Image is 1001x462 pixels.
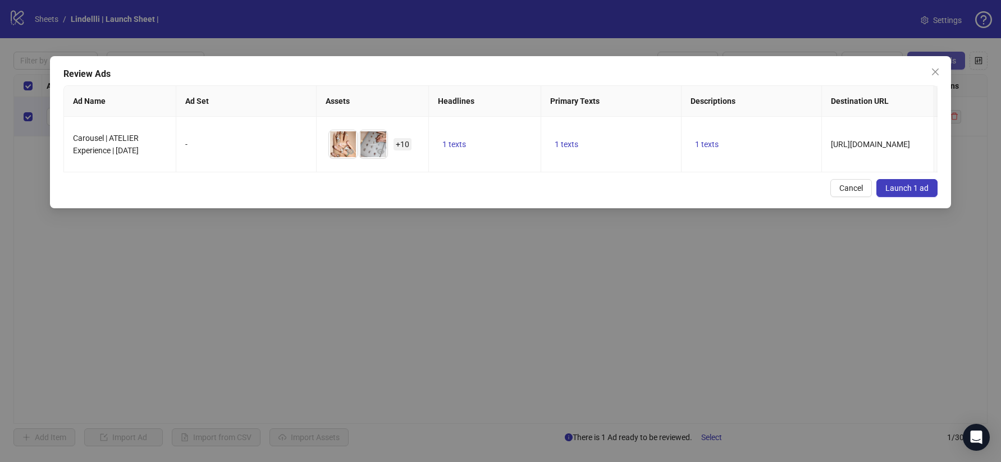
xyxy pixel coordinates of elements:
span: 1 texts [555,140,578,149]
span: Launch 1 ad [885,184,929,193]
button: Preview [344,145,357,158]
span: close [931,67,940,76]
span: Carousel | ATELIER Experience | [DATE] [73,134,139,155]
button: 1 texts [438,138,470,151]
th: Destination URL [822,86,934,117]
button: Close [926,63,944,81]
div: Review Ads [63,67,938,81]
span: eye [346,148,354,155]
div: Open Intercom Messenger [963,424,990,451]
button: 1 texts [550,138,583,151]
span: Cancel [839,184,863,193]
button: 1 texts [691,138,723,151]
button: Cancel [830,179,872,197]
th: Ad Set [176,86,317,117]
img: Asset 2 [359,130,387,158]
th: Descriptions [682,86,822,117]
th: Primary Texts [541,86,682,117]
img: Asset 1 [329,130,357,158]
button: Preview [374,145,387,158]
span: + 10 [394,138,412,150]
th: Ad Name [64,86,176,117]
div: - [185,138,307,150]
button: Launch 1 ad [876,179,938,197]
span: 1 texts [442,140,466,149]
th: Assets [317,86,429,117]
span: 1 texts [695,140,719,149]
span: [URL][DOMAIN_NAME] [831,140,910,149]
span: eye [377,148,385,155]
th: Headlines [429,86,541,117]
